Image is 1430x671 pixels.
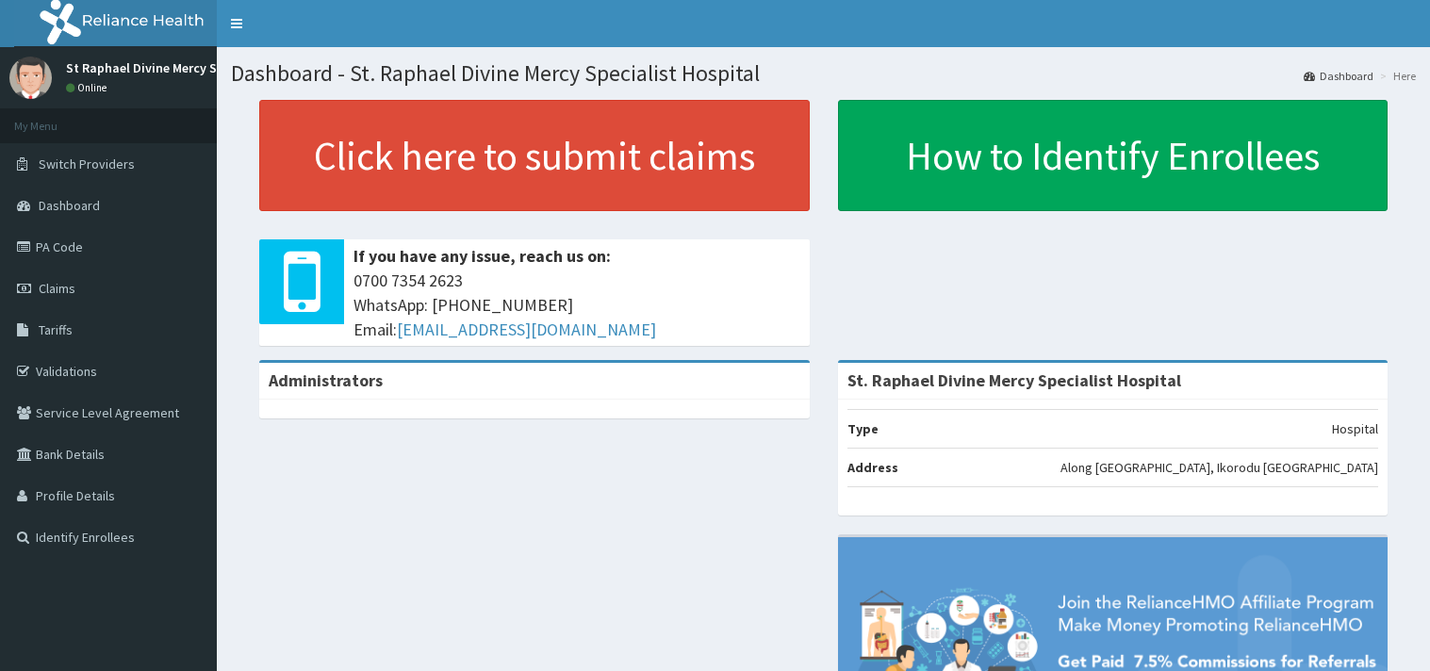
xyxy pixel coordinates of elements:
[1375,68,1416,84] li: Here
[66,61,322,74] p: St Raphael Divine Mercy Specialist Hospital
[353,269,800,341] span: 0700 7354 2623 WhatsApp: [PHONE_NUMBER] Email:
[847,420,879,437] b: Type
[259,100,810,211] a: Click here to submit claims
[231,61,1416,86] h1: Dashboard - St. Raphael Divine Mercy Specialist Hospital
[39,280,75,297] span: Claims
[847,459,898,476] b: Address
[39,155,135,172] span: Switch Providers
[39,197,100,214] span: Dashboard
[39,321,73,338] span: Tariffs
[353,245,611,267] b: If you have any issue, reach us on:
[397,319,656,340] a: [EMAIL_ADDRESS][DOMAIN_NAME]
[847,369,1181,391] strong: St. Raphael Divine Mercy Specialist Hospital
[66,81,111,94] a: Online
[1332,419,1378,438] p: Hospital
[1060,458,1378,477] p: Along [GEOGRAPHIC_DATA], Ikorodu [GEOGRAPHIC_DATA]
[9,57,52,99] img: User Image
[269,369,383,391] b: Administrators
[1304,68,1373,84] a: Dashboard
[838,100,1389,211] a: How to Identify Enrollees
